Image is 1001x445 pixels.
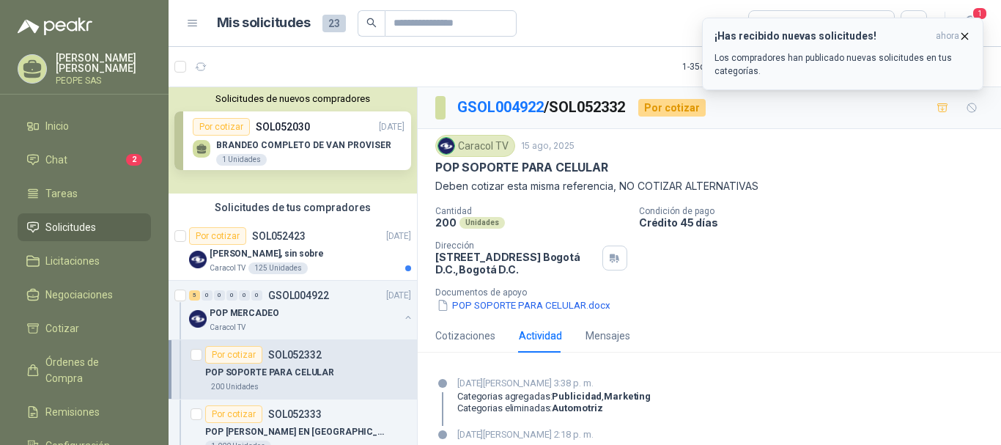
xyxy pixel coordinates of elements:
[519,328,562,344] div: Actividad
[174,93,411,104] button: Solicitudes de nuevos compradores
[205,366,334,380] p: POP SOPORTE PARA CELULAR
[18,146,151,174] a: Chat2
[682,55,767,78] div: 1 - 35 de 35
[169,87,417,194] div: Solicitudes de nuevos compradoresPor cotizarSOL052030[DATE] BRANDEO COMPLETO DE VAN PROVISER1 Uni...
[45,185,78,202] span: Tareas
[18,348,151,392] a: Órdenes de Compra
[45,118,69,134] span: Inicio
[205,425,388,439] p: POP [PERSON_NAME] EN [GEOGRAPHIC_DATA]
[239,290,250,301] div: 0
[126,154,142,166] span: 2
[435,328,495,344] div: Cotizaciones
[189,310,207,328] img: Company Logo
[972,7,988,21] span: 1
[435,287,995,298] p: Documentos de apoyo
[56,76,151,85] p: PEOPE SAS
[268,290,329,301] p: GSOL004922
[45,287,113,303] span: Negociaciones
[322,15,346,32] span: 23
[957,10,983,37] button: 1
[435,160,608,175] p: POP SOPORTE PARA CELULAR
[18,18,92,35] img: Logo peakr
[438,138,454,154] img: Company Logo
[210,322,245,334] p: Caracol TV
[936,30,959,43] span: ahora
[169,221,417,281] a: Por cotizarSOL052423[DATE] Company Logo[PERSON_NAME], sin sobreCaracol TV125 Unidades
[457,391,651,402] p: Categorias agregadas: ,
[45,152,67,168] span: Chat
[386,229,411,243] p: [DATE]
[638,99,706,117] div: Por cotizar
[457,427,706,442] p: [DATE][PERSON_NAME] 2:18 p. m.
[457,96,627,119] p: / SOL052332
[205,381,265,393] div: 200 Unidades
[758,15,788,32] div: Todas
[45,404,100,420] span: Remisiones
[457,402,651,414] p: Categorias eliminadas:
[521,139,575,153] p: 15 ago, 2025
[586,328,630,344] div: Mensajes
[45,320,79,336] span: Cotizar
[435,135,515,157] div: Caracol TV
[639,216,995,229] p: Crédito 45 días
[56,53,151,73] p: [PERSON_NAME] [PERSON_NAME]
[435,216,457,229] p: 200
[202,290,213,301] div: 0
[386,289,411,303] p: [DATE]
[189,251,207,268] img: Company Logo
[189,287,414,334] a: 5 0 0 0 0 0 GSOL004922[DATE] Company LogoPOP MERCADEOCaracol TV
[189,227,246,245] div: Por cotizar
[268,350,322,360] p: SOL052332
[366,18,377,28] span: search
[169,340,417,400] a: Por cotizarSOL052332POP SOPORTE PARA CELULAR200 Unidades
[45,219,96,235] span: Solicitudes
[714,51,971,78] p: Los compradores han publicado nuevas solicitudes en tus categorías.
[714,30,930,43] h3: ¡Has recibido nuevas solicitudes!
[18,398,151,426] a: Remisiones
[702,18,983,90] button: ¡Has recibido nuevas solicitudes!ahora Los compradores han publicado nuevas solicitudes en tus ca...
[435,298,612,313] button: POP SOPORTE PARA CELULAR.docx
[435,178,983,194] p: Deben cotizar esta misma referencia, NO COTIZAR ALTERNATIVAS
[604,391,651,402] strong: Marketing
[217,12,311,34] h1: Mis solicitudes
[435,251,596,276] p: [STREET_ADDRESS] Bogotá D.C. , Bogotá D.C.
[205,405,262,423] div: Por cotizar
[226,290,237,301] div: 0
[18,112,151,140] a: Inicio
[210,306,279,320] p: POP MERCADEO
[189,290,200,301] div: 5
[435,206,627,216] p: Cantidad
[552,402,603,413] strong: Automotriz
[18,315,151,342] a: Cotizar
[18,180,151,207] a: Tareas
[639,206,995,216] p: Condición de pago
[45,354,137,386] span: Órdenes de Compra
[18,213,151,241] a: Solicitudes
[435,240,596,251] p: Dirección
[457,376,651,391] p: [DATE][PERSON_NAME] 3:38 p. m.
[457,98,544,116] a: GSOL004922
[251,290,262,301] div: 0
[214,290,225,301] div: 0
[552,391,602,402] strong: Publicidad
[268,409,322,419] p: SOL052333
[252,231,306,241] p: SOL052423
[205,346,262,364] div: Por cotizar
[210,262,245,274] p: Caracol TV
[248,262,308,274] div: 125 Unidades
[210,247,324,261] p: [PERSON_NAME], sin sobre
[18,247,151,275] a: Licitaciones
[18,281,151,309] a: Negociaciones
[169,194,417,221] div: Solicitudes de tus compradores
[45,253,100,269] span: Licitaciones
[459,217,505,229] div: Unidades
